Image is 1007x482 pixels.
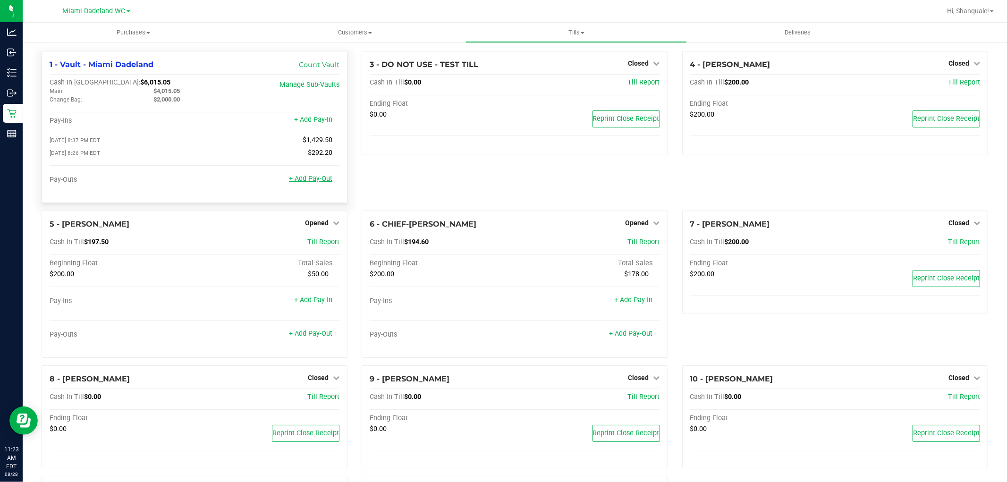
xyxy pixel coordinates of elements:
a: Purchases [23,23,244,42]
a: Till Report [948,78,980,86]
span: Closed [948,374,969,381]
span: $0.00 [50,425,67,433]
span: Reprint Close Receipt [593,115,660,123]
span: Cash In Till [690,238,725,246]
span: $200.00 [370,270,394,278]
a: Till Report [628,78,660,86]
a: Till Report [628,238,660,246]
span: $194.60 [404,238,429,246]
div: Ending Float [690,100,835,108]
span: Closed [948,219,969,227]
span: Cash In Till [50,393,84,401]
span: Cash In Till [370,238,404,246]
div: Pay-Outs [50,330,195,339]
div: Pay-Ins [370,297,515,305]
a: Till Report [948,393,980,401]
span: $4,015.05 [153,87,180,94]
a: Till Report [307,238,339,246]
a: + Add Pay-Out [289,330,332,338]
span: Cash In Till [50,238,84,246]
span: Change Bag: [50,96,82,103]
div: Beginning Float [50,259,195,268]
a: Till Report [948,238,980,246]
span: Reprint Close Receipt [913,429,980,437]
span: $50.00 [308,270,329,278]
span: $0.00 [690,425,707,433]
span: Closed [308,374,329,381]
span: $292.20 [308,149,332,157]
span: $200.00 [725,78,749,86]
inline-svg: Analytics [7,27,17,37]
a: Till Report [628,393,660,401]
span: Cash In Till [690,78,725,86]
span: Cash In [GEOGRAPHIC_DATA]: [50,78,140,86]
span: 4 - [PERSON_NAME] [690,60,770,69]
span: Reprint Close Receipt [913,274,980,282]
span: Opened [626,219,649,227]
span: Cash In Till [690,393,725,401]
a: + Add Pay-In [294,296,332,304]
span: $200.00 [690,270,715,278]
span: 1 - Vault - Miami Dadeland [50,60,153,69]
a: + Add Pay-Out [289,175,332,183]
button: Reprint Close Receipt [272,425,339,442]
div: Pay-Ins [50,117,195,125]
span: Reprint Close Receipt [272,429,339,437]
div: Pay-Ins [50,297,195,305]
span: Closed [948,59,969,67]
span: 9 - [PERSON_NAME] [370,374,449,383]
span: Closed [628,374,649,381]
a: + Add Pay-In [615,296,653,304]
span: 6 - CHIEF-[PERSON_NAME] [370,220,476,228]
span: $200.00 [725,238,749,246]
a: Tills [465,23,687,42]
iframe: Resource center [9,406,38,435]
span: $0.00 [84,393,101,401]
span: $0.00 [725,393,742,401]
span: $0.00 [404,393,421,401]
span: 5 - [PERSON_NAME] [50,220,129,228]
span: $0.00 [404,78,421,86]
span: Purchases [23,28,244,37]
span: Deliveries [772,28,823,37]
span: Opened [305,219,329,227]
span: 3 - DO NOT USE - TEST TILL [370,60,478,69]
a: Customers [244,23,465,42]
p: 08/28 [4,471,18,478]
div: Ending Float [50,414,195,423]
span: Customers [245,28,465,37]
span: $1,429.50 [303,136,332,144]
span: $200.00 [50,270,74,278]
span: Cash In Till [370,78,404,86]
span: Miami Dadeland WC [63,7,126,15]
span: 10 - [PERSON_NAME] [690,374,773,383]
a: Deliveries [687,23,908,42]
span: 7 - [PERSON_NAME] [690,220,770,228]
button: Reprint Close Receipt [592,110,660,127]
div: Ending Float [690,414,835,423]
inline-svg: Retail [7,109,17,118]
span: Hi, Shanquale! [947,7,989,15]
div: Ending Float [370,100,515,108]
a: Till Report [307,393,339,401]
a: + Add Pay-Out [609,330,653,338]
div: Total Sales [515,259,660,268]
div: Total Sales [195,259,339,268]
span: Cash In Till [370,393,404,401]
inline-svg: Inbound [7,48,17,57]
button: Reprint Close Receipt [913,270,980,287]
span: [DATE] 8:37 PM EDT [50,137,100,144]
p: 11:23 AM EDT [4,445,18,471]
div: Pay-Outs [370,330,515,339]
span: [DATE] 8:26 PM EDT [50,150,100,156]
a: Count Vault [299,60,339,69]
a: + Add Pay-In [294,116,332,124]
span: $0.00 [370,110,387,118]
span: 8 - [PERSON_NAME] [50,374,130,383]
